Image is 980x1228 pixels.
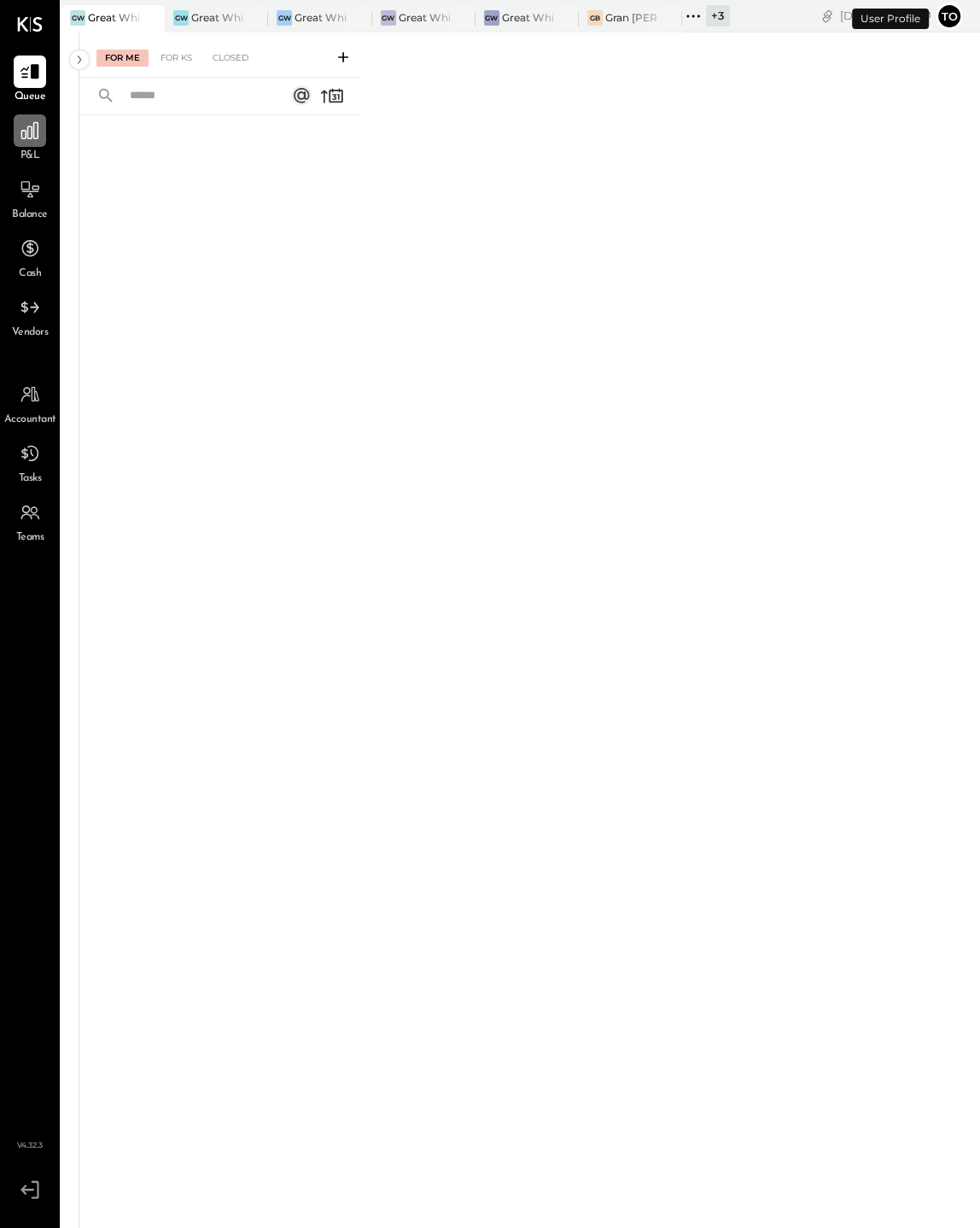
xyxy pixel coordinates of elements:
span: Teams [16,530,44,546]
span: Balance [12,208,48,223]
a: Queue [1,56,59,105]
span: Cash [19,266,41,282]
a: Teams [1,496,59,546]
a: Tasks [1,437,59,487]
span: Tasks [19,471,42,487]
div: GW [277,10,292,26]
div: For Me [96,50,149,67]
span: Vendors [12,325,49,341]
div: For KS [152,50,201,67]
a: Balance [1,173,59,223]
div: User Profile [852,9,929,29]
a: Cash [1,232,59,282]
div: GB [587,10,603,26]
div: GW [381,10,396,26]
div: Great White Brentwood [88,10,139,25]
div: Great White Larchmont [191,10,242,25]
div: Great White Melrose [502,10,553,25]
div: Closed [204,50,257,67]
div: copy link [819,7,836,25]
a: P&L [1,114,59,164]
div: Gran [PERSON_NAME] [605,10,656,25]
div: GW [173,10,189,26]
a: Accountant [1,378,59,428]
div: [DATE] [840,8,931,24]
div: GW [484,10,499,26]
span: Queue [15,90,46,105]
a: Vendors [1,291,59,341]
div: GW [70,10,85,26]
span: P&L [20,149,40,164]
button: to [936,3,963,30]
div: + 3 [706,5,730,26]
div: Great White Venice [295,10,346,25]
span: Accountant [4,412,56,428]
div: Great White Holdings [399,10,450,25]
